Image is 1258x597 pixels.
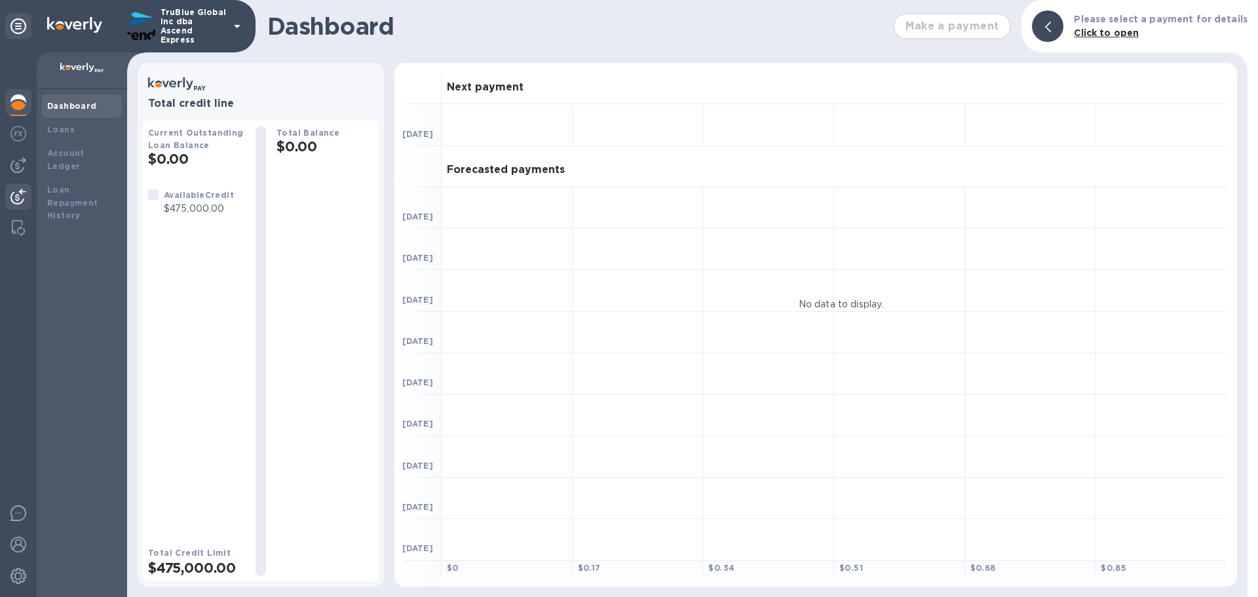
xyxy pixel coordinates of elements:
b: [DATE] [402,377,433,387]
p: No data to display. [799,297,884,311]
b: $ 0 [447,563,459,573]
b: [DATE] [402,253,433,263]
b: $ 0.68 [970,563,996,573]
b: [DATE] [402,212,433,221]
b: [DATE] [402,419,433,429]
b: [DATE] [402,461,433,471]
div: Unpin categories [5,13,31,39]
b: Current Outstanding Loan Balance [148,128,244,150]
b: [DATE] [402,129,433,139]
b: [DATE] [402,295,433,305]
b: [DATE] [402,502,433,512]
b: Total Credit Limit [148,548,231,558]
h3: Next payment [447,81,524,94]
b: Account Ledger [47,148,85,171]
b: Click to open [1074,28,1139,38]
h2: $0.00 [148,151,245,167]
b: [DATE] [402,336,433,346]
h3: Forecasted payments [447,164,565,176]
b: [DATE] [402,543,433,553]
b: $ 0.17 [578,563,601,573]
h2: $475,000.00 [148,560,245,576]
img: Foreign exchange [10,126,26,142]
img: Logo [47,17,102,33]
b: $ 0.51 [839,563,863,573]
b: Dashboard [47,101,97,111]
b: $ 0.34 [708,563,734,573]
p: $475,000.00 [164,202,234,216]
b: Please select a payment for details [1074,14,1248,24]
h1: Dashboard [267,12,886,40]
h2: $0.00 [276,138,373,155]
b: Total Balance [276,128,339,138]
b: Loan Repayment History [47,185,98,221]
b: Loans [47,125,75,134]
p: TruBlue Global Inc dba Ascend Express [161,8,226,45]
h3: Total credit line [148,98,373,110]
b: $ 0.85 [1101,563,1126,573]
b: Available Credit [164,190,234,200]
